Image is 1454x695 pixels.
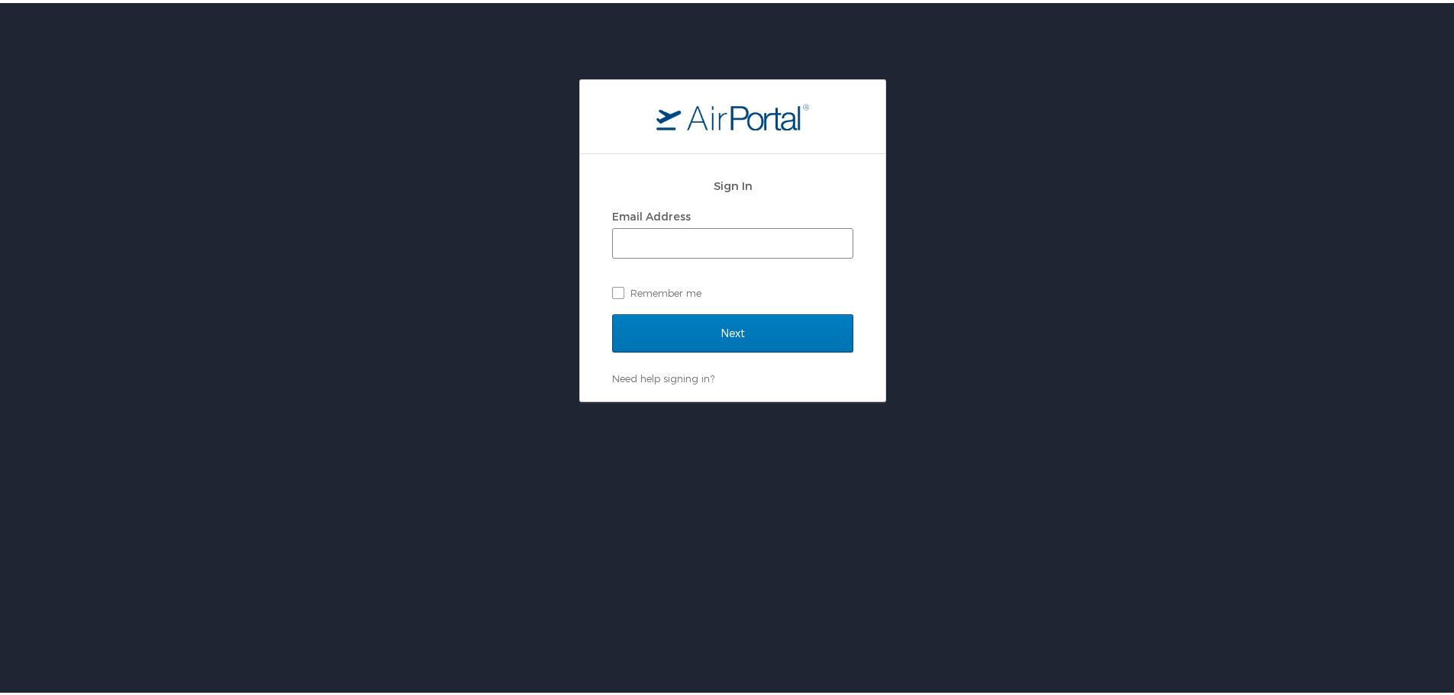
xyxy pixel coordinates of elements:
a: Need help signing in? [612,369,714,381]
h2: Sign In [612,174,853,191]
label: Email Address [612,207,691,220]
img: logo [656,100,809,127]
input: Next [612,311,853,349]
label: Remember me [612,278,853,301]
